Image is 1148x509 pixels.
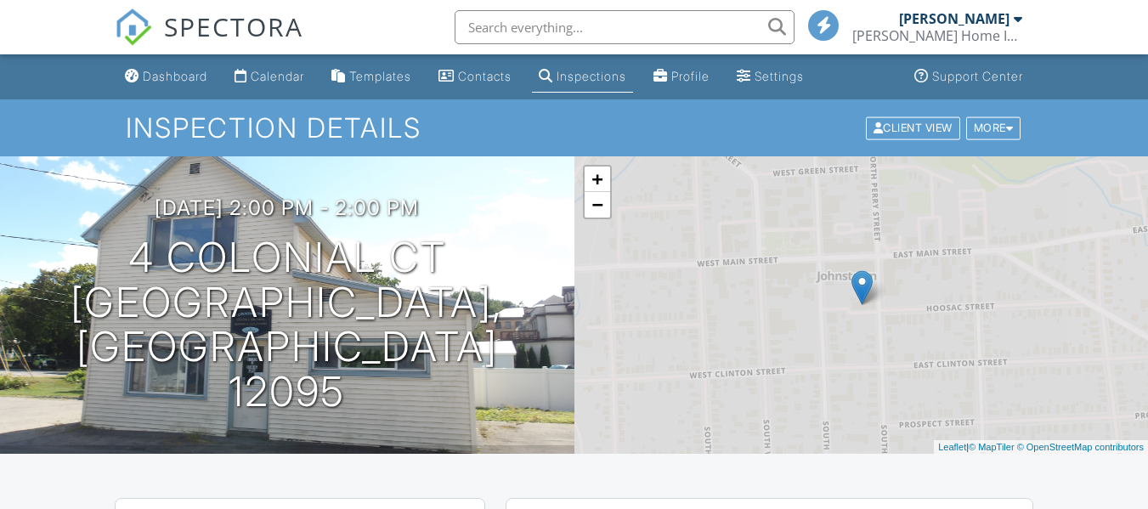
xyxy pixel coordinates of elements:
span: SPECTORA [164,8,303,44]
a: Company Profile [647,61,716,93]
a: © MapTiler [969,442,1015,452]
div: Inspections [557,69,626,83]
div: Contacts [458,69,512,83]
a: Client View [864,121,964,133]
div: Support Center [932,69,1023,83]
a: © OpenStreetMap contributors [1017,442,1144,452]
div: Templates [349,69,411,83]
a: SPECTORA [115,23,303,59]
input: Search everything... [455,10,795,44]
a: Zoom in [585,167,610,192]
div: Dashboard [143,69,207,83]
a: Support Center [908,61,1030,93]
h1: 4 Colonial Ct [GEOGRAPHIC_DATA], [GEOGRAPHIC_DATA] 12095 [27,235,547,415]
a: Dashboard [118,61,214,93]
div: Settings [755,69,804,83]
div: More [966,116,1021,139]
div: | [934,440,1148,455]
a: Leaflet [938,442,966,452]
a: Zoom out [585,192,610,218]
div: Nestor Home Inspections [852,27,1022,44]
a: Calendar [228,61,311,93]
div: Client View [866,116,960,139]
a: Settings [730,61,811,93]
a: Contacts [432,61,518,93]
div: Profile [671,69,710,83]
h1: Inspection Details [126,113,1022,143]
img: The Best Home Inspection Software - Spectora [115,8,152,46]
a: Templates [325,61,418,93]
div: Calendar [251,69,304,83]
div: [PERSON_NAME] [899,10,1009,27]
a: Inspections [532,61,633,93]
h3: [DATE] 2:00 pm - 2:00 pm [155,196,419,219]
